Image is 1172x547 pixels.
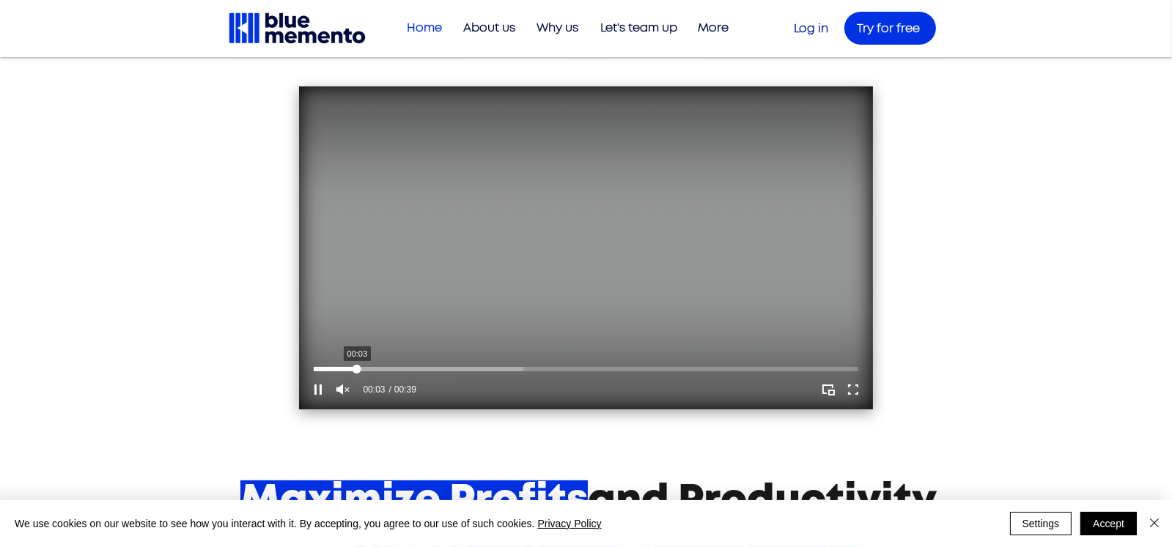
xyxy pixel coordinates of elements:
[400,16,450,40] p: Home
[1010,512,1072,535] button: Settings
[586,16,685,40] a: Let's team up
[344,346,372,361] div: 00:03
[333,380,353,399] button: Unmute
[450,16,523,40] a: About us
[844,380,863,399] button: Enter full screen
[530,16,586,40] p: Why us
[537,518,601,529] a: Privacy Policy
[15,517,602,530] span: We use cookies on our website to see how you interact with it. By accepting, you agree to our use...
[1080,512,1137,535] button: Accept
[389,385,416,394] span: 00:39
[364,385,386,394] span: 00:03
[395,16,737,40] nav: Site
[395,16,450,40] a: Home
[795,23,829,34] a: Log in
[240,480,588,521] span: Maximize Profits
[227,11,367,45] img: Blue Memento black logo
[457,16,523,40] p: About us
[819,380,838,399] button: Play Picture-in-Picture
[309,380,328,399] button: Pause
[1146,514,1163,532] img: Close
[844,12,936,45] a: Try for free
[691,16,737,40] p: More
[857,23,920,34] span: Try for free
[299,86,873,409] div: Your Video Title Video Player
[523,16,586,40] a: Why us
[1146,512,1163,535] button: Close
[594,16,685,40] p: Let's team up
